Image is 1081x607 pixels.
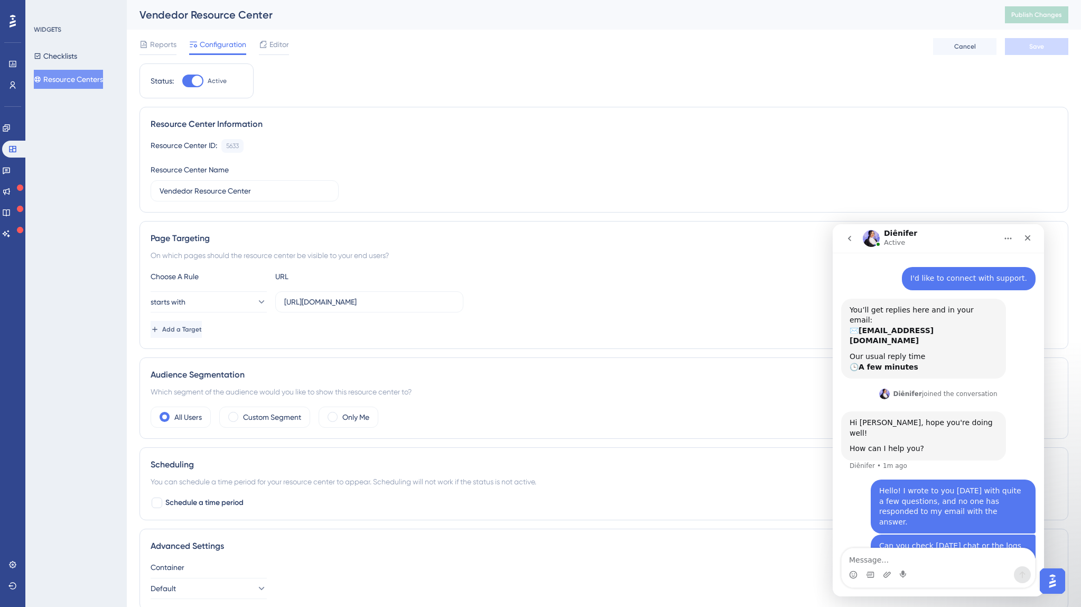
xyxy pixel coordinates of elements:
label: All Users [174,411,202,424]
button: Default [151,578,267,599]
input: Type your Resource Center name [160,185,330,197]
button: Checklists [34,47,77,66]
div: Which segment of the audience would you like to show this resource center to? [151,385,1057,398]
div: Status: [151,75,174,87]
div: Container [151,561,1057,574]
input: yourwebsite.com/path [284,296,454,308]
iframe: UserGuiding AI Assistant Launcher [1037,565,1068,597]
div: WIDGETS [34,25,61,34]
span: Default [151,582,176,595]
button: Publish Changes [1005,6,1068,23]
span: Publish Changes [1011,11,1062,19]
span: Save [1029,42,1044,51]
div: Page Targeting [151,232,1057,245]
span: starts with [151,296,185,308]
button: Add a Target [151,321,202,338]
div: Resource Center Name [151,163,229,176]
div: Resource Center ID: [151,139,217,153]
button: Save [1005,38,1068,55]
span: Configuration [200,38,246,51]
div: URL [275,270,392,283]
span: Reports [150,38,176,51]
div: Vendedor Resource Center [139,7,979,22]
div: Scheduling [151,458,1057,471]
div: Resource Center Information [151,118,1057,131]
span: Schedule a time period [165,496,244,509]
div: On which pages should the resource center be visible to your end users? [151,249,1057,262]
span: Active [208,77,227,85]
button: starts with [151,291,267,312]
div: 5633 [226,142,239,150]
div: Advanced Settings [151,540,1057,553]
div: You can schedule a time period for your resource center to appear. Scheduling will not work if th... [151,475,1057,488]
div: Choose A Rule [151,270,267,283]
span: Cancel [954,42,976,51]
button: Resource Centers [34,70,103,89]
label: Only Me [342,411,369,424]
iframe: Intercom live chat [833,224,1044,596]
span: Add a Target [162,325,202,334]
button: Cancel [933,38,996,55]
div: Audience Segmentation [151,369,1057,381]
span: Editor [269,38,289,51]
label: Custom Segment [243,411,301,424]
